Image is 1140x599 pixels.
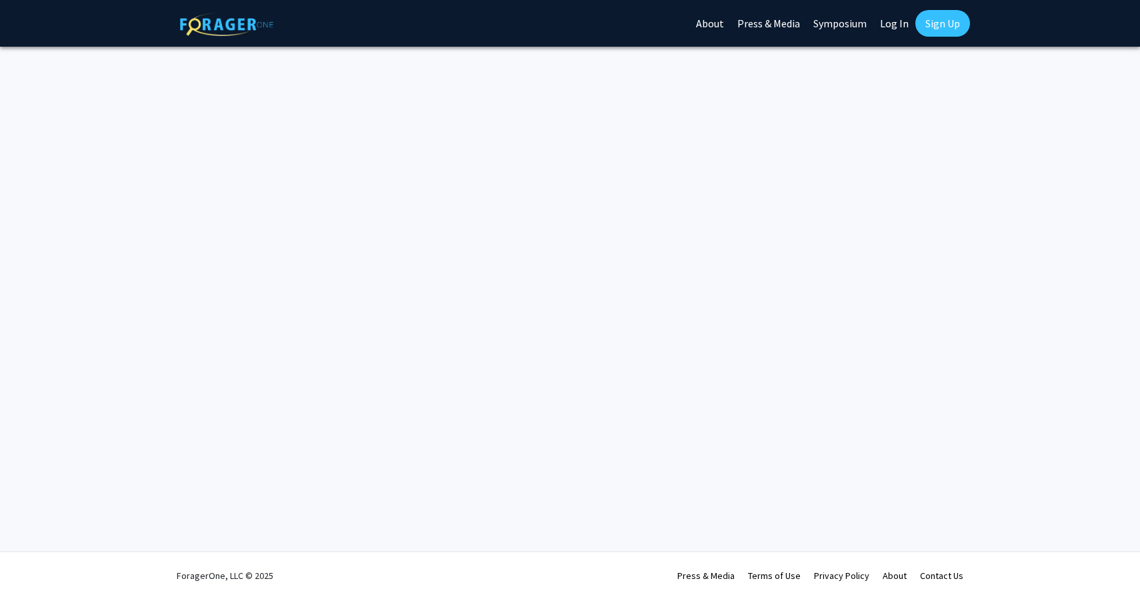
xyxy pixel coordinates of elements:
[883,570,907,582] a: About
[748,570,801,582] a: Terms of Use
[180,13,273,36] img: ForagerOne Logo
[920,570,963,582] a: Contact Us
[915,10,970,37] a: Sign Up
[677,570,735,582] a: Press & Media
[814,570,869,582] a: Privacy Policy
[177,552,273,599] div: ForagerOne, LLC © 2025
